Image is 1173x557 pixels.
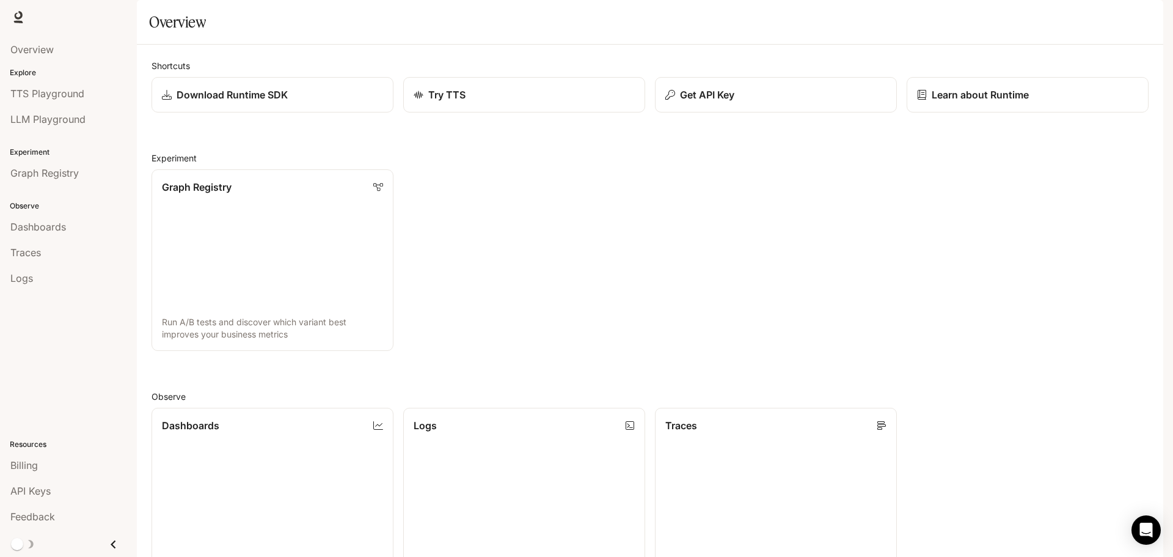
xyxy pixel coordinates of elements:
[655,77,897,113] button: Get API Key
[177,87,288,102] p: Download Runtime SDK
[665,418,697,433] p: Traces
[149,10,206,34] h1: Overview
[162,180,232,194] p: Graph Registry
[152,390,1149,403] h2: Observe
[162,316,383,341] p: Run A/B tests and discover which variant best improves your business metrics
[152,77,393,113] a: Download Runtime SDK
[152,169,393,351] a: Graph RegistryRun A/B tests and discover which variant best improves your business metrics
[414,418,437,433] p: Logs
[680,87,734,102] p: Get API Key
[152,152,1149,164] h2: Experiment
[932,87,1029,102] p: Learn about Runtime
[403,77,645,113] a: Try TTS
[907,77,1149,113] a: Learn about Runtime
[428,87,466,102] p: Try TTS
[152,59,1149,72] h2: Shortcuts
[1131,515,1161,545] div: Open Intercom Messenger
[162,418,219,433] p: Dashboards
